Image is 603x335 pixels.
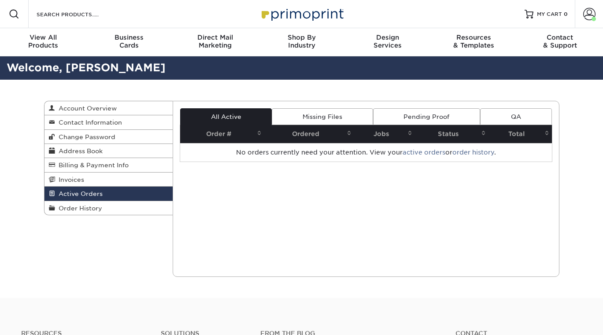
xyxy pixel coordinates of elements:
[259,33,345,49] div: Industry
[180,108,272,125] a: All Active
[44,101,173,115] a: Account Overview
[344,33,431,41] span: Design
[272,108,373,125] a: Missing Files
[259,33,345,41] span: Shop By
[180,125,264,143] th: Order #
[354,125,415,143] th: Jobs
[44,173,173,187] a: Invoices
[44,158,173,172] a: Billing & Payment Info
[86,33,173,41] span: Business
[517,28,603,56] a: Contact& Support
[55,190,103,197] span: Active Orders
[431,33,517,49] div: & Templates
[36,9,122,19] input: SEARCH PRODUCTS.....
[452,149,494,156] a: order history
[431,28,517,56] a: Resources& Templates
[172,33,259,49] div: Marketing
[172,28,259,56] a: Direct MailMarketing
[55,176,84,183] span: Invoices
[55,105,117,112] span: Account Overview
[258,4,346,23] img: Primoprint
[55,119,122,126] span: Contact Information
[517,33,603,49] div: & Support
[259,28,345,56] a: Shop ByIndustry
[44,144,173,158] a: Address Book
[55,147,103,155] span: Address Book
[264,125,354,143] th: Ordered
[44,130,173,144] a: Change Password
[564,11,568,17] span: 0
[373,108,480,125] a: Pending Proof
[517,33,603,41] span: Contact
[44,187,173,201] a: Active Orders
[344,33,431,49] div: Services
[480,108,551,125] a: QA
[44,115,173,129] a: Contact Information
[55,162,129,169] span: Billing & Payment Info
[86,28,173,56] a: BusinessCards
[55,133,115,140] span: Change Password
[180,143,552,162] td: No orders currently need your attention. View your or .
[55,205,102,212] span: Order History
[44,201,173,215] a: Order History
[172,33,259,41] span: Direct Mail
[403,149,445,156] a: active orders
[488,125,551,143] th: Total
[431,33,517,41] span: Resources
[86,33,173,49] div: Cards
[415,125,488,143] th: Status
[537,11,562,18] span: MY CART
[344,28,431,56] a: DesignServices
